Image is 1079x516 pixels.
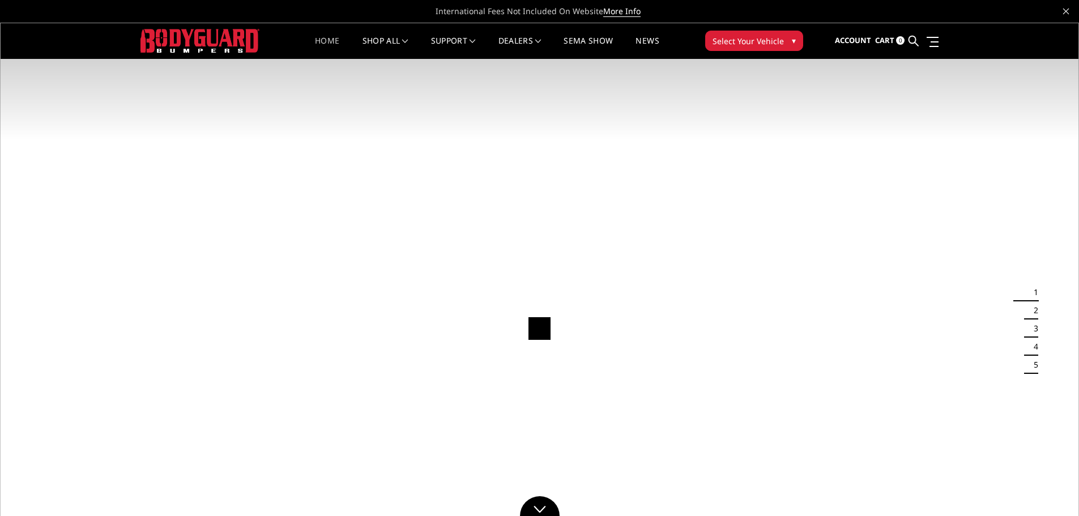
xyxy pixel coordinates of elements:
span: Cart [875,35,894,45]
a: Dealers [498,37,541,59]
a: Home [315,37,339,59]
a: Support [431,37,476,59]
a: News [636,37,659,59]
button: Select Your Vehicle [705,31,803,51]
a: Account [835,25,871,56]
button: 5 of 5 [1027,356,1038,374]
a: shop all [362,37,408,59]
a: Click to Down [520,496,560,516]
button: 2 of 5 [1027,301,1038,319]
span: ▾ [792,35,796,46]
button: 4 of 5 [1027,338,1038,356]
span: 0 [896,36,905,45]
button: 3 of 5 [1027,319,1038,338]
a: Cart 0 [875,25,905,56]
span: Select Your Vehicle [713,35,784,47]
button: 1 of 5 [1027,283,1038,301]
img: BODYGUARD BUMPERS [140,29,259,52]
a: More Info [603,6,641,17]
span: Account [835,35,871,45]
a: SEMA Show [564,37,613,59]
